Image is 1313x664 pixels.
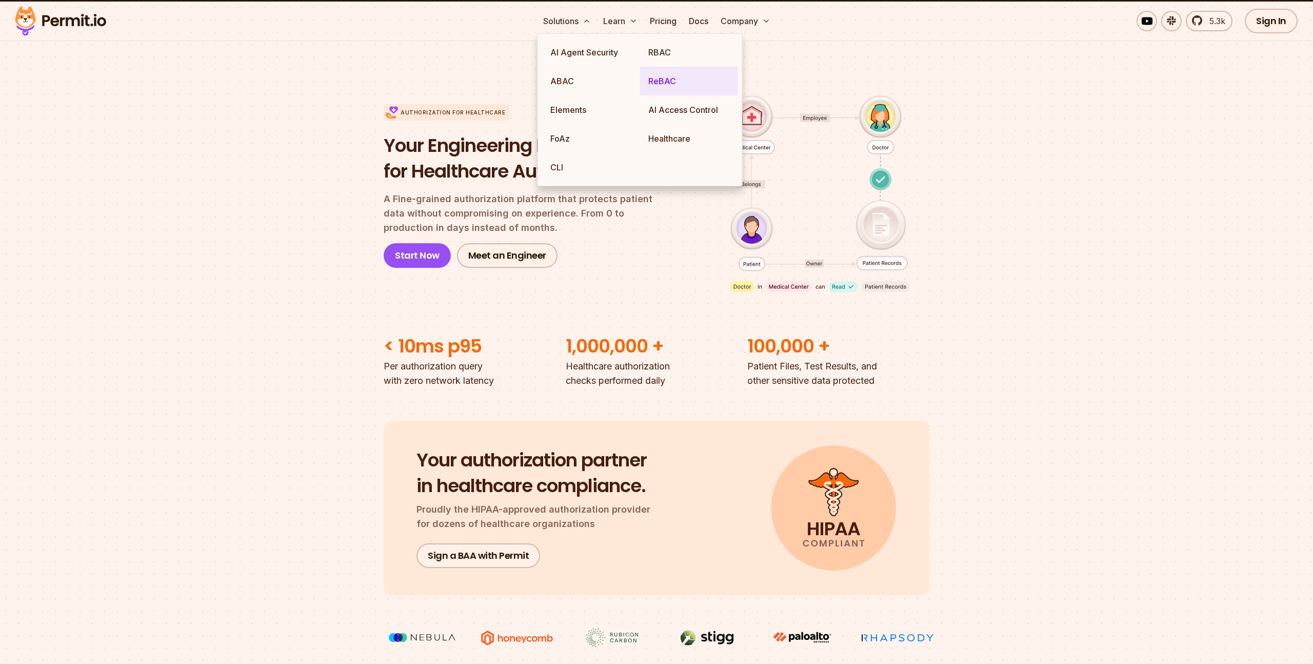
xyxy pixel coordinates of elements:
[685,11,712,31] a: Docs
[457,243,558,268] a: Meet an Engineer
[640,95,738,124] a: AI Access Control
[416,447,663,498] h2: Your authorization partner in healthcare compliance.
[747,334,929,359] h2: 100,000 +
[717,11,774,31] button: Company
[1245,9,1298,33] a: Sign In
[416,502,663,531] p: Proudly the HIPAA-approved authorization provider for dozens of healthcare organizations
[747,359,929,388] p: Patient Files, Test Results, and other sensitive data protected
[384,359,566,388] p: Per authorization query with zero network latency
[859,628,936,648] img: Rhapsody Health
[640,38,738,67] a: RBAC
[599,11,642,31] button: Learn
[384,192,670,235] p: A Fine-grained authorization platform that protects patient data without compromising on experien...
[764,628,841,647] img: paloalto
[384,334,566,359] h2: < 10ms p95
[640,67,738,95] a: ReBAC
[646,11,681,31] a: Pricing
[566,359,748,388] p: Healthcare authorization checks performed daily
[479,628,555,648] img: Honeycomb
[10,4,111,38] img: Permit logo
[401,109,505,116] p: Authorization for Healthcare
[1186,11,1232,31] a: 5.3k
[574,628,651,648] img: Rubicon
[384,243,451,268] a: Start Now
[1203,15,1225,27] span: 5.3k
[539,11,595,31] button: Solutions
[384,133,670,184] h1: Your Engineering Partners for Healthcare Authorization
[566,334,748,359] h2: 1,000,000 +
[542,38,640,67] a: AI Agent Security
[542,124,640,153] a: FoAz
[542,67,640,95] a: ABAC
[669,628,746,648] img: Stigg
[640,124,738,153] a: Healthcare
[384,628,461,648] img: Nebula
[416,543,540,568] a: Sign a BAA with Permit
[542,95,640,124] a: Elements
[771,445,897,571] img: HIPAA compliant
[542,153,640,182] a: CLI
